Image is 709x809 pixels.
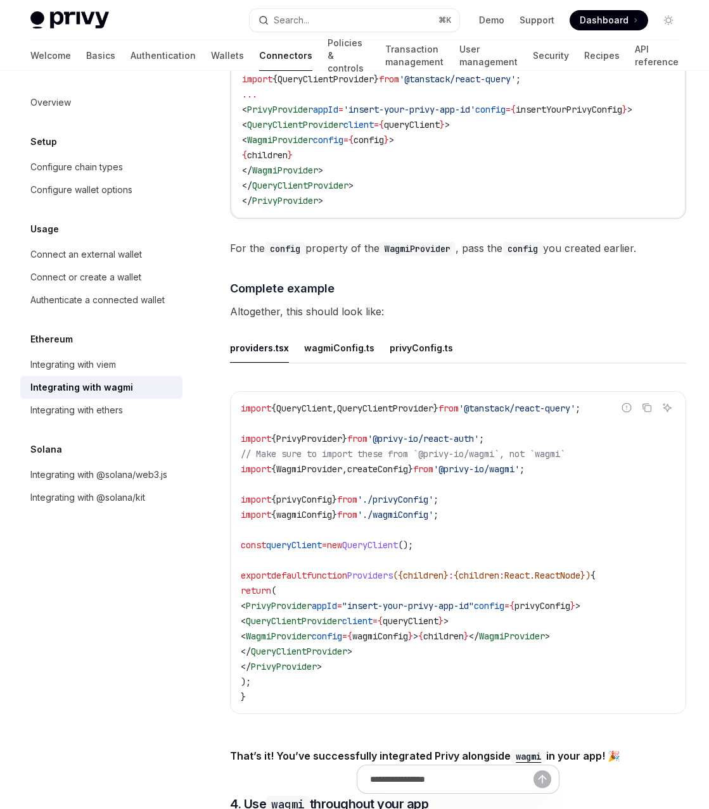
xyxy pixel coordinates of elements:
span: PrivyProvider [247,104,313,115]
div: Overview [30,95,71,110]
span: PrivyProvider [276,433,342,444]
span: QueryClientProvider [246,615,342,627]
button: Open search [250,9,459,32]
span: { [242,149,247,161]
span: = [342,630,347,642]
span: { [378,615,383,627]
div: Search... [274,13,309,28]
span: config [312,630,342,642]
a: Integrating with ethers [20,399,182,422]
span: children [423,630,464,642]
a: Transaction management [385,41,444,71]
span: = [506,104,511,115]
div: Configure chain types [30,160,123,175]
a: Recipes [584,41,620,71]
span: WagmiProvider [276,463,342,475]
span: Providers [347,570,393,581]
span: ; [520,463,525,475]
span: } [408,463,413,475]
a: Configure chain types [20,156,182,179]
span: > [318,165,323,176]
span: ); [241,676,251,687]
code: config [502,242,543,256]
a: Dashboard [570,10,648,30]
span: { [272,73,278,85]
span: } [408,630,413,642]
div: Connect an external wallet [30,247,142,262]
span: > [575,600,580,611]
span: } [570,600,575,611]
span: '@privy-io/wagmi' [433,463,520,475]
span: = [343,134,348,146]
span: appId [312,600,337,611]
span: privyConfig [276,494,332,505]
button: providers.tsx [230,333,289,363]
h5: Setup [30,134,57,149]
span: from [347,433,367,444]
span: ; [516,73,521,85]
span: createConfig [347,463,408,475]
span: const [241,539,266,551]
img: light logo [30,11,109,29]
span: '@tanstack/react-query' [459,403,575,414]
span: QueryClientProvider [337,403,433,414]
span: < [241,600,246,611]
span: { [271,509,276,520]
span: { [454,570,459,581]
span: { [348,134,354,146]
span: = [338,104,343,115]
span: > [348,180,354,191]
span: </ [242,165,252,176]
span: > [389,134,394,146]
div: Authenticate a connected wallet [30,292,165,308]
span: Complete example [230,280,335,297]
span: '@privy-io/react-auth' [367,433,479,444]
span: { [379,119,384,130]
span: children [459,570,499,581]
a: Integrating with viem [20,353,182,376]
span: QueryClientProvider [247,119,343,130]
span: import [242,73,272,85]
span: { [511,104,516,115]
h5: Usage [30,222,59,237]
span: = [373,615,378,627]
span: = [374,119,379,130]
span: WagmiProvider [252,165,318,176]
span: QueryClient [276,403,332,414]
span: { [271,463,276,475]
span: , [342,463,347,475]
span: config [474,600,504,611]
code: config [265,242,305,256]
span: ⌘ K [438,15,452,25]
a: Connect an external wallet [20,243,182,266]
span: PrivyProvider [252,195,318,206]
span: { [418,630,423,642]
input: Ask a question... [370,765,533,793]
span: } [332,509,337,520]
button: Send message [533,770,551,788]
span: > [444,615,449,627]
span: privyConfig [514,600,570,611]
span: function [307,570,347,581]
span: import [241,463,271,475]
span: ({ [393,570,403,581]
a: Overview [20,91,182,114]
span: </ [242,180,252,191]
span: } [384,134,389,146]
span: queryClient [384,119,440,130]
span: . [530,570,535,581]
span: > [545,630,550,642]
span: } [288,149,293,161]
span: PrivyProvider [251,661,317,672]
a: Authentication [131,41,196,71]
span: < [242,134,247,146]
span: } [622,104,627,115]
code: wagmi [511,749,546,763]
a: Policies & controls [328,41,370,71]
span: from [413,463,433,475]
span: > [445,119,450,130]
a: Integrating with wagmi [20,376,182,399]
span: </ [241,661,251,672]
div: Configure wallet options [30,182,132,198]
span: import [241,494,271,505]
